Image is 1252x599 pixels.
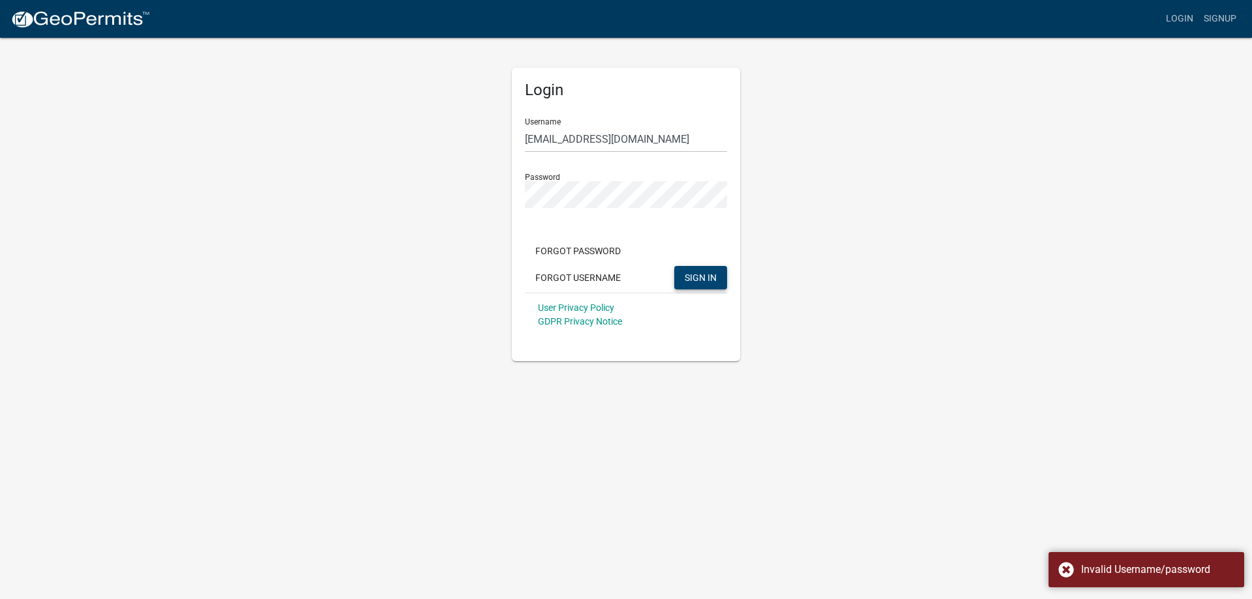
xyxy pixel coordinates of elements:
a: Login [1161,7,1199,31]
div: Invalid Username/password [1081,562,1234,577]
button: Forgot Password [525,239,631,263]
h5: Login [525,81,727,100]
button: SIGN IN [674,266,727,289]
a: User Privacy Policy [538,302,614,313]
span: SIGN IN [685,272,717,282]
a: GDPR Privacy Notice [538,316,622,327]
a: Signup [1199,7,1242,31]
button: Forgot Username [525,266,631,289]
